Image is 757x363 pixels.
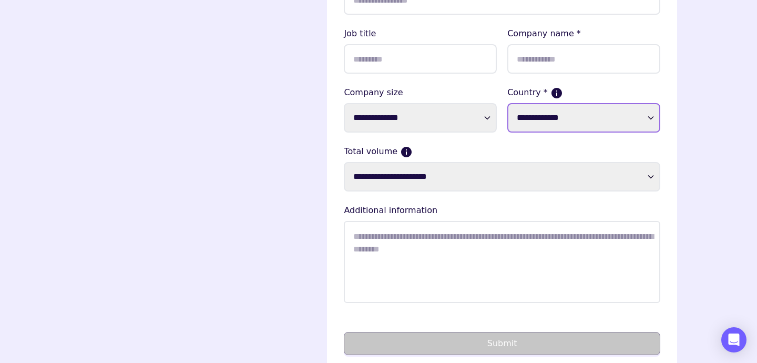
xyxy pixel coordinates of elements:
[344,332,660,355] button: Submit
[344,145,660,158] label: Total volume
[552,88,561,98] button: If more than one country, please select where the majority of your sales come from.
[344,86,497,99] label: Company size
[721,327,746,352] div: Open Intercom Messenger
[507,86,660,99] label: Country *
[402,147,411,157] button: Current monthly volume your business makes in USD
[507,27,660,40] lable: Company name *
[344,27,497,40] lable: Job title
[344,204,660,217] lable: Additional information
